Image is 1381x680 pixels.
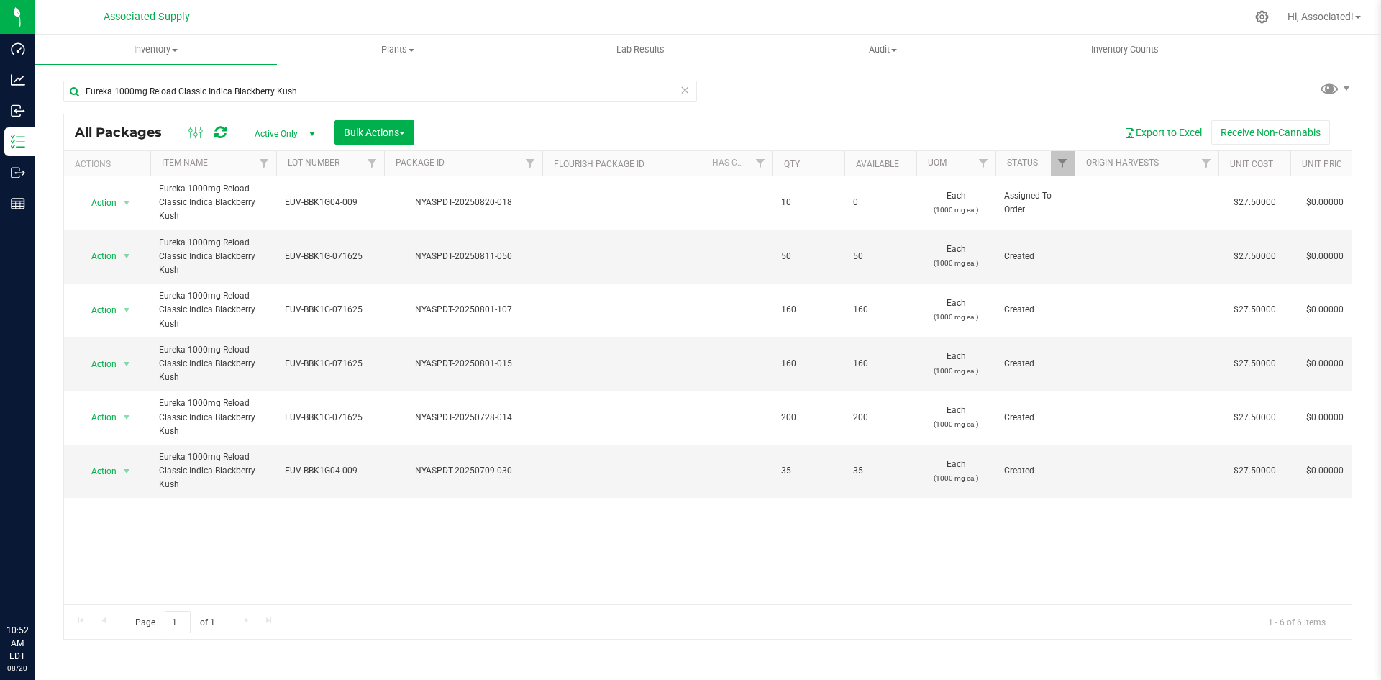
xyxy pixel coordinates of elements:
[382,250,544,263] div: NYASPDT-20250811-050
[925,417,987,431] p: (1000 mg ea.)
[396,158,445,168] a: Package ID
[1218,230,1290,284] td: $27.50000
[925,310,987,324] p: (1000 mg ea.)
[118,354,136,374] span: select
[1072,43,1178,56] span: Inventory Counts
[784,159,800,169] a: Qty
[925,256,987,270] p: (1000 mg ea.)
[1004,464,1066,478] span: Created
[11,104,25,118] inline-svg: Inbound
[781,303,836,317] span: 160
[680,81,690,99] span: Clear
[344,127,405,138] span: Bulk Actions
[1253,10,1271,24] div: Manage settings
[159,343,268,385] span: Eureka 1000mg Reload Classic Indica Blackberry Kush
[1302,159,1347,169] a: Unit Price
[382,411,544,425] div: NYASPDT-20250728-014
[1299,407,1351,428] span: $0.00000
[159,396,268,438] span: Eureka 1000mg Reload Classic Indica Blackberry Kush
[78,407,117,427] span: Action
[925,242,987,270] span: Each
[118,407,136,427] span: select
[749,151,772,176] a: Filter
[519,151,542,176] a: Filter
[75,124,176,140] span: All Packages
[853,303,908,317] span: 160
[1230,159,1273,169] a: Unit Cost
[762,43,1003,56] span: Audit
[118,461,136,481] span: select
[925,458,987,485] span: Each
[1299,353,1351,374] span: $0.00000
[285,250,375,263] span: EUV-BBK1G-071625
[1004,35,1246,65] a: Inventory Counts
[781,464,836,478] span: 35
[360,151,384,176] a: Filter
[285,464,375,478] span: EUV-BBK1G04-009
[1218,284,1290,337] td: $27.50000
[925,350,987,377] span: Each
[11,135,25,149] inline-svg: Inventory
[104,11,190,23] span: Associated Supply
[118,193,136,213] span: select
[159,182,268,224] span: Eureka 1000mg Reload Classic Indica Blackberry Kush
[159,450,268,492] span: Eureka 1000mg Reload Classic Indica Blackberry Kush
[118,246,136,266] span: select
[519,35,762,65] a: Lab Results
[6,663,28,674] p: 08/20
[35,35,277,65] a: Inventory
[78,461,117,481] span: Action
[925,404,987,431] span: Each
[285,357,375,371] span: EUV-BBK1G-071625
[856,159,899,169] a: Available
[1299,461,1351,481] span: $0.00000
[162,158,208,168] a: Item Name
[1299,192,1351,213] span: $0.00000
[853,250,908,263] span: 50
[11,196,25,211] inline-svg: Reports
[1086,158,1159,168] a: Origin Harvests
[11,73,25,87] inline-svg: Analytics
[781,250,836,263] span: 50
[1218,337,1290,391] td: $27.50000
[14,565,58,608] iframe: Resource center
[6,624,28,663] p: 10:52 AM EDT
[925,296,987,324] span: Each
[925,364,987,378] p: (1000 mg ea.)
[597,43,684,56] span: Lab Results
[75,159,145,169] div: Actions
[781,196,836,209] span: 10
[1115,120,1211,145] button: Export to Excel
[277,35,519,65] a: Plants
[159,289,268,331] span: Eureka 1000mg Reload Classic Indica Blackberry Kush
[288,158,339,168] a: Lot Number
[118,300,136,320] span: select
[1004,411,1066,425] span: Created
[11,42,25,56] inline-svg: Dashboard
[1218,176,1290,230] td: $27.50000
[853,196,908,209] span: 0
[165,611,191,633] input: 1
[78,193,117,213] span: Action
[925,189,987,217] span: Each
[285,411,375,425] span: EUV-BBK1G-071625
[63,81,697,102] input: Search Package ID, Item Name, SKU, Lot or Part Number...
[35,43,277,56] span: Inventory
[11,166,25,180] inline-svg: Outbound
[1287,11,1354,22] span: Hi, Associated!
[1211,120,1330,145] button: Receive Non-Cannabis
[334,120,414,145] button: Bulk Actions
[1007,158,1038,168] a: Status
[1218,391,1290,445] td: $27.50000
[1218,445,1290,498] td: $27.50000
[252,151,276,176] a: Filter
[853,464,908,478] span: 35
[285,196,375,209] span: EUV-BBK1G04-009
[1004,250,1066,263] span: Created
[123,611,227,633] span: Page of 1
[382,464,544,478] div: NYASPDT-20250709-030
[925,471,987,485] p: (1000 mg ea.)
[1299,246,1351,267] span: $0.00000
[554,159,644,169] a: Flourish Package ID
[925,203,987,217] p: (1000 mg ea.)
